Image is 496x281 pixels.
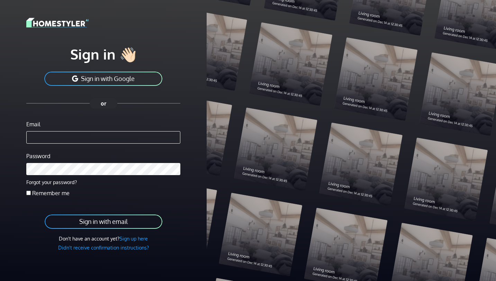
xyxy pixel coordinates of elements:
[119,235,148,242] a: Sign up here
[26,120,40,128] label: Email
[44,214,163,229] button: Sign in with email
[26,152,50,160] label: Password
[26,17,89,29] img: logo-3de290ba35641baa71223ecac5eacb59cb85b4c7fdf211dc9aaecaaee71ea2f8.svg
[44,71,163,87] button: Sign in with Google
[32,189,70,197] label: Remember me
[26,45,180,63] h1: Sign in 👋🏻
[26,179,77,185] a: Forgot your password?
[26,235,180,243] div: Don't have an account yet?
[58,244,149,251] a: Didn't receive confirmation instructions?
